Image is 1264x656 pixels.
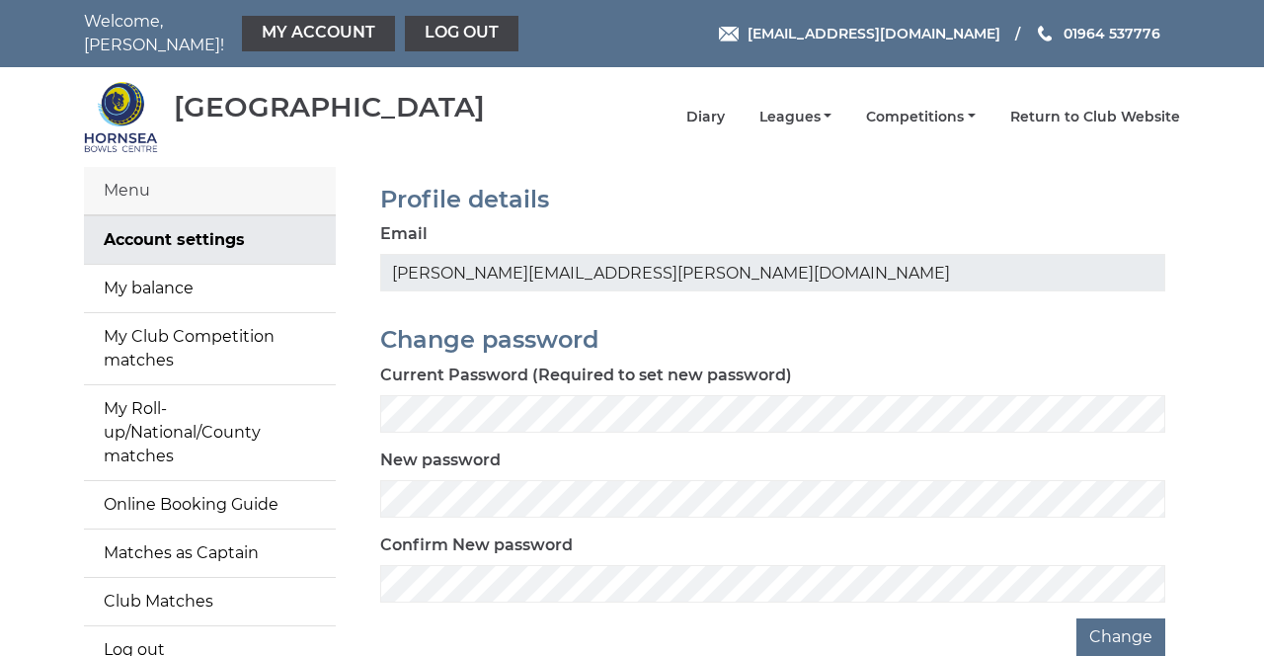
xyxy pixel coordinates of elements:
nav: Welcome, [PERSON_NAME]! [84,10,523,57]
a: Account settings [84,216,336,264]
img: Hornsea Bowls Centre [84,80,158,154]
a: Diary [686,108,725,126]
button: Change [1076,618,1165,656]
label: Confirm New password [380,533,573,557]
a: Online Booking Guide [84,481,336,529]
a: Leagues [759,108,832,126]
a: My Roll-up/National/County matches [84,385,336,480]
a: Matches as Captain [84,530,336,577]
a: Log out [405,16,518,51]
span: 01964 537776 [1064,25,1160,42]
h2: Change password [380,327,1165,353]
label: Email [380,222,428,246]
div: Menu [84,167,336,215]
a: My balance [84,265,336,312]
img: Email [719,27,739,41]
a: My Account [242,16,395,51]
a: My Club Competition matches [84,313,336,384]
a: Return to Club Website [1010,108,1180,126]
a: Phone us 01964 537776 [1035,23,1160,44]
a: Competitions [866,108,976,126]
label: Current Password (Required to set new password) [380,364,792,387]
a: Club Matches [84,578,336,625]
label: New password [380,449,501,472]
img: Phone us [1038,26,1052,41]
h2: Profile details [380,187,1165,212]
a: Email [EMAIL_ADDRESS][DOMAIN_NAME] [719,23,1000,44]
div: [GEOGRAPHIC_DATA] [174,92,485,123]
span: [EMAIL_ADDRESS][DOMAIN_NAME] [748,25,1000,42]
